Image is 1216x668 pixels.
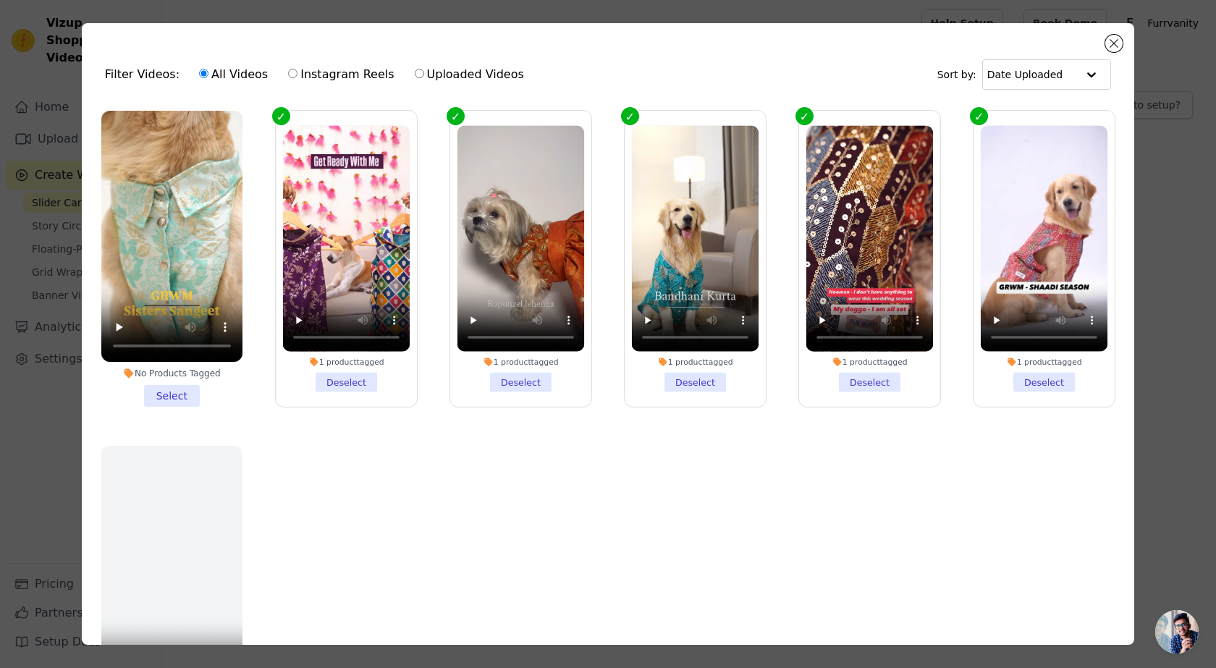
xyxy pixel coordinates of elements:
div: Open chat [1155,610,1199,654]
div: No Products Tagged [101,368,242,379]
div: 1 product tagged [632,357,759,367]
button: Close modal [1105,35,1123,52]
label: Instagram Reels [287,65,394,84]
div: 1 product tagged [457,357,585,367]
div: 1 product tagged [283,357,410,367]
div: 1 product tagged [806,357,934,367]
div: Filter Videos: [105,58,532,91]
label: Uploaded Videos [414,65,525,84]
div: Sort by: [937,59,1112,90]
div: 1 product tagged [981,357,1108,367]
label: All Videos [198,65,269,84]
